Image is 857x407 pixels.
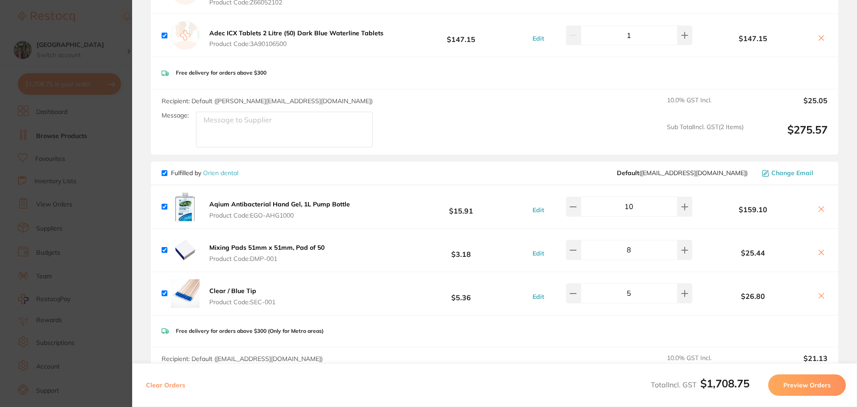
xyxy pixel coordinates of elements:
[162,112,189,119] label: Message:
[209,287,256,295] b: Clear / Blue Tip
[530,34,547,42] button: Edit
[209,212,350,219] span: Product Code: EGO-AHG1000
[209,200,350,208] b: Aqium Antibacterial Hand Gel, 1L Pump Bottle
[209,29,383,37] b: Adec ICX Tablets 2 Litre (50) Dark Blue Waterline Tablets
[751,123,828,148] output: $275.57
[171,193,200,221] img: bnNzZzkzZw
[695,34,811,42] b: $147.15
[530,293,547,301] button: Edit
[171,169,238,176] p: Fulfilled by
[768,374,846,396] button: Preview Orders
[203,169,238,177] a: Orien dental
[209,40,383,47] span: Product Code: 3A90106500
[176,328,324,334] p: Free delivery for orders above $300 (Only for Metro areas)
[207,29,386,48] button: Adec ICX Tablets 2 Litre (50) Dark Blue Waterline Tablets Product Code:3A90106500
[667,97,744,116] span: 10.0 % GST Incl.
[209,255,324,262] span: Product Code: DMP-001
[395,285,528,302] b: $5.36
[176,70,266,76] p: Free delivery for orders above $300
[695,206,811,214] b: $159.10
[171,21,200,50] img: empty.jpg
[617,169,748,176] span: sales@orien.com.au
[771,169,813,176] span: Change Email
[695,249,811,257] b: $25.44
[700,377,749,390] b: $1,708.75
[143,374,188,396] button: Clear Orders
[751,97,828,116] output: $25.05
[395,198,528,215] b: $15.91
[209,298,275,306] span: Product Code: SEC-001
[207,243,327,262] button: Mixing Pads 51mm x 51mm, Pad of 50 Product Code:DMP-001
[759,169,828,177] button: Change Email
[162,97,373,105] span: Recipient: Default ( [PERSON_NAME][EMAIL_ADDRESS][DOMAIN_NAME] )
[171,279,200,308] img: ZGs2ajVwdg
[209,243,324,252] b: Mixing Pads 51mm x 51mm, Pad of 50
[171,236,200,264] img: cjF1czhkZQ
[667,354,744,374] span: 10.0 % GST Incl.
[695,292,811,300] b: $26.80
[651,380,749,389] span: Total Incl. GST
[530,249,547,257] button: Edit
[751,354,828,374] output: $21.13
[395,27,528,44] b: $147.15
[395,242,528,258] b: $3.18
[162,355,323,363] span: Recipient: Default ( [EMAIL_ADDRESS][DOMAIN_NAME] )
[667,123,744,148] span: Sub Total Incl. GST ( 2 Items)
[530,206,547,214] button: Edit
[207,287,278,306] button: Clear / Blue Tip Product Code:SEC-001
[207,200,353,219] button: Aqium Antibacterial Hand Gel, 1L Pump Bottle Product Code:EGO-AHG1000
[617,169,639,177] b: Default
